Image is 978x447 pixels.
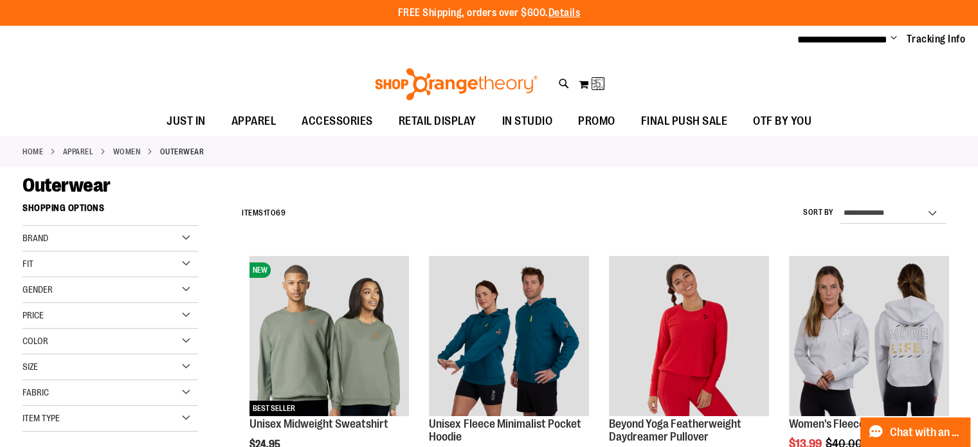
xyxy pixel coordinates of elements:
[63,146,94,158] a: APPAREL
[23,233,48,243] span: Brand
[23,197,198,226] strong: Shopping Options
[429,417,581,443] a: Unisex Fleece Minimalist Pocket Hoodie
[23,310,44,320] span: Price
[249,401,298,416] span: BEST SELLER
[578,74,605,95] button: Loading...
[249,256,410,416] img: Unisex Midweight Sweatshirt
[753,107,811,136] span: OTF BY YOU
[890,426,963,439] span: Chat with an Expert
[23,336,48,346] span: Color
[23,174,111,196] span: Outerwear
[907,32,966,46] a: Tracking Info
[609,256,769,416] img: Product image for Beyond Yoga Featherweight Daydreamer Pullover
[302,107,373,136] span: ACCESSORIES
[789,256,949,418] a: Product image for Womens Fleece Crop Hoodie
[429,256,589,418] a: Unisex Fleece Minimalist Pocket Hoodie
[373,68,539,100] img: Shop Orangetheory
[249,256,410,418] a: Unisex Midweight SweatshirtNEWBEST SELLER
[891,33,897,46] button: Account menu
[578,107,615,136] span: PROMO
[231,107,276,136] span: APPAREL
[23,361,38,372] span: Size
[398,6,581,21] p: FREE Shipping, orders over $600.
[789,417,925,430] a: Women's Fleece Crop Hoodie
[502,107,553,136] span: IN STUDIO
[242,203,285,223] h2: Items to
[264,208,267,217] span: 1
[249,417,388,430] a: Unisex Midweight Sweatshirt
[23,284,53,295] span: Gender
[23,387,49,397] span: Fabric
[167,107,206,136] span: JUST IN
[789,256,949,416] img: Product image for Womens Fleece Crop Hoodie
[23,146,43,158] a: Home
[23,413,60,423] span: Item Type
[429,256,589,416] img: Unisex Fleece Minimalist Pocket Hoodie
[609,256,769,418] a: Product image for Beyond Yoga Featherweight Daydreamer Pullover
[609,417,741,443] a: Beyond Yoga Featherweight Daydreamer Pullover
[249,262,271,278] span: NEW
[276,208,285,217] span: 69
[399,107,476,136] span: RETAIL DISPLAY
[641,107,728,136] span: FINAL PUSH SALE
[803,207,834,218] label: Sort By
[860,417,971,447] button: Chat with an Expert
[592,76,608,91] img: Loading...
[548,7,581,19] a: Details
[113,146,141,158] a: WOMEN
[23,259,33,269] span: Fit
[160,146,204,158] strong: Outerwear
